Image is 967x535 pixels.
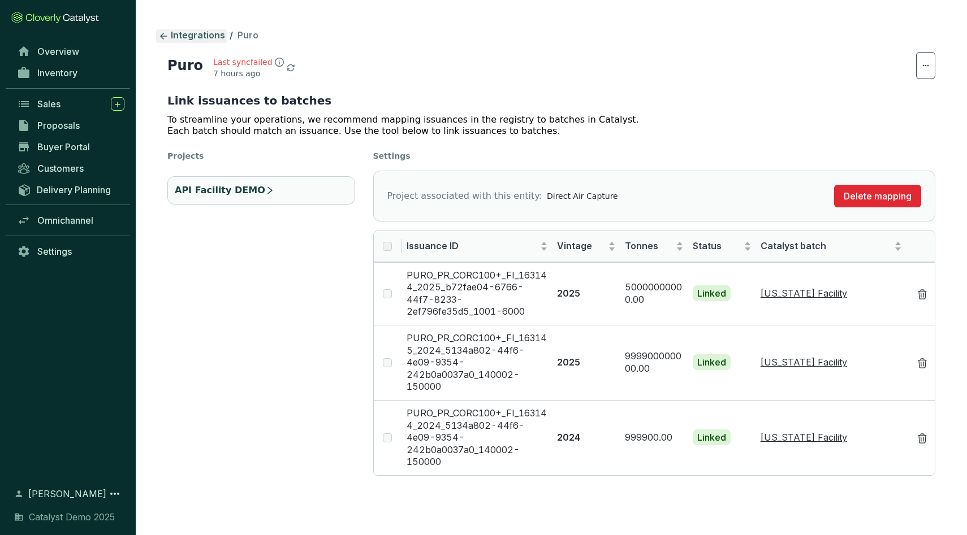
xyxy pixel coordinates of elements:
[402,231,552,262] th: Issuance ID
[11,211,130,230] a: Omnichannel
[373,150,936,162] h4: Settings
[625,240,674,253] span: Tonnes
[37,215,93,226] span: Omnichannel
[11,159,130,178] a: Customers
[761,432,847,443] a: [US_STATE] Facility
[693,354,731,370] span: Linked
[625,432,672,443] span: 999900.00
[557,240,606,253] span: Vintage
[11,137,130,156] a: Buyer Portal
[547,190,618,202] span: Direct Air Capture
[407,269,548,318] p: PURO_PR_CORC100+_FI_163144_2025_b72fae04-6766-44f7-8233-2ef796fe35d5_1001-6000
[37,246,72,257] span: Settings
[11,94,130,114] a: Sales
[557,356,580,368] span: 2025
[37,46,79,57] span: Overview
[167,114,935,125] p: To streamline your operations, we recommend mapping issuances in the registry to batches in Catal...
[37,98,61,110] span: Sales
[693,240,741,253] span: Status
[167,93,935,108] h3: Link issuances to batches
[761,356,847,368] a: [US_STATE] Facility
[37,120,80,131] span: Proposals
[213,56,284,79] p: 7 hours ago
[625,281,682,305] span: 50000000000.00
[156,29,227,43] a: Integrations
[29,510,115,524] span: Catalyst Demo 2025
[756,231,906,262] th: Catalyst batch
[844,189,912,203] span: Delete mapping
[11,116,130,135] a: Proposals
[37,67,77,79] span: Inventory
[28,487,106,501] span: [PERSON_NAME]
[11,42,130,61] a: Overview
[167,125,935,137] p: Each batch should match an issuance. Use the tool below to link issuances to batches.
[693,285,731,301] span: Linked
[407,240,538,253] span: Issuance ID
[620,231,688,262] th: Tonnes
[167,150,355,162] h4: Projects
[238,29,258,41] span: Puro
[761,240,892,253] span: Catalyst batch
[11,180,130,199] a: Delivery Planning
[688,231,756,262] th: Status
[557,432,580,443] span: 2024
[37,163,84,174] span: Customers
[552,231,620,262] th: Vintage
[37,184,111,195] span: Delivery Planning
[230,29,233,43] li: /
[761,288,847,299] a: [US_STATE] Facility
[11,63,130,82] a: Inventory
[693,429,731,445] span: Linked
[11,242,130,261] a: Settings
[213,56,273,68] span: Last sync failed
[175,184,265,197] p: API Facility DEMO
[557,288,580,299] span: 2025
[265,186,274,195] span: right
[407,332,548,393] p: PURO_PR_CORC100+_FI_163145_2024_5134a802-44f6-4e09-9354-242b0a0037a0_140002-150000
[834,185,921,207] button: Delete mapping
[37,141,90,153] span: Buyer Portal
[387,189,542,203] p: Project associated with this entity:
[625,350,681,374] span: 999900000000.00
[407,407,548,468] p: PURO_PR_CORC100+_FI_163144_2024_5134a802-44f6-4e09-9354-242b0a0037a0_140002-150000
[167,56,203,75] h2: Puro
